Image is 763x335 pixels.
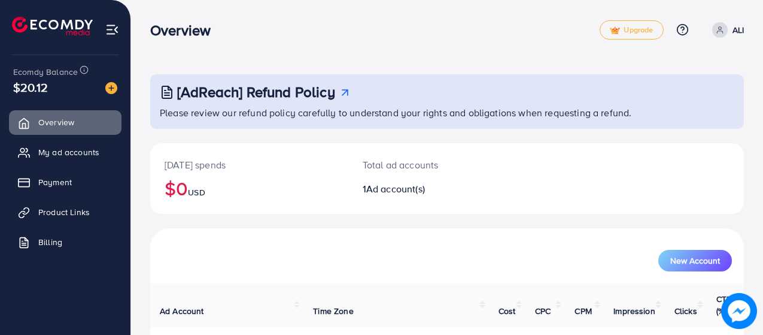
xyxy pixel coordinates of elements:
[150,22,220,39] h3: Overview
[366,182,425,195] span: Ad account(s)
[38,116,74,128] span: Overview
[574,305,591,317] span: CPM
[13,66,78,78] span: Ecomdy Balance
[105,82,117,94] img: image
[177,83,335,101] h3: [AdReach] Refund Policy
[9,230,121,254] a: Billing
[160,305,204,317] span: Ad Account
[165,158,334,172] p: [DATE] spends
[610,26,620,35] img: tick
[674,305,697,317] span: Clicks
[732,23,744,37] p: ALI
[38,176,72,188] span: Payment
[363,183,482,195] h2: 1
[9,170,121,194] a: Payment
[38,236,62,248] span: Billing
[498,305,516,317] span: Cost
[188,186,205,198] span: USD
[38,206,90,218] span: Product Links
[9,110,121,134] a: Overview
[610,26,653,35] span: Upgrade
[165,177,334,200] h2: $0
[38,146,99,158] span: My ad accounts
[9,140,121,164] a: My ad accounts
[721,293,757,329] img: image
[13,79,48,96] span: $20.12
[160,105,737,120] p: Please review our refund policy carefully to understand your rights and obligations when requesti...
[670,256,720,265] span: New Account
[613,305,655,317] span: Impression
[716,293,732,317] span: CTR (%)
[105,23,119,37] img: menu
[600,20,663,40] a: tickUpgrade
[9,200,121,224] a: Product Links
[707,22,744,38] a: ALI
[313,305,353,317] span: Time Zone
[658,250,732,271] button: New Account
[12,17,93,35] img: logo
[535,305,551,317] span: CPC
[363,158,482,172] p: Total ad accounts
